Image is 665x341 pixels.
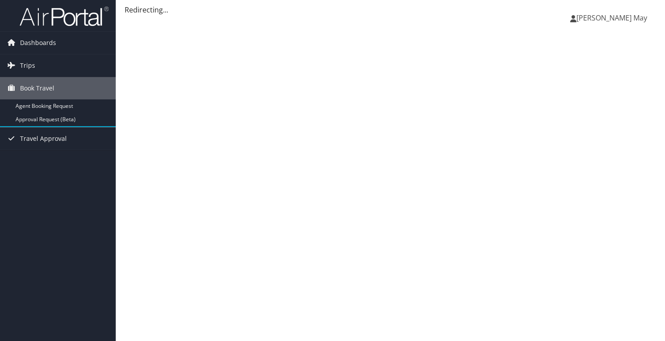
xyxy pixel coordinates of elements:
span: [PERSON_NAME] May [576,13,647,23]
span: Book Travel [20,77,54,99]
div: Redirecting... [125,4,656,15]
span: Trips [20,54,35,77]
a: [PERSON_NAME] May [570,4,656,31]
span: Travel Approval [20,127,67,150]
img: airportal-logo.png [20,6,109,27]
span: Dashboards [20,32,56,54]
